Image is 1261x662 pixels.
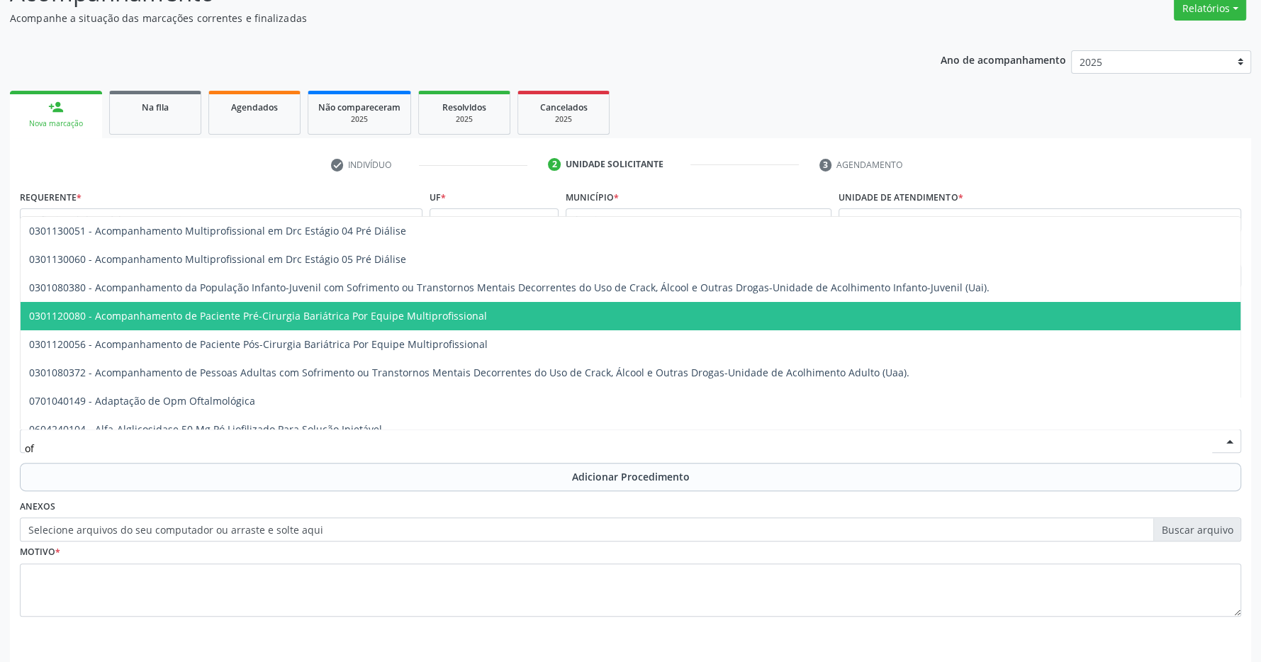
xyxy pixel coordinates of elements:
span: 0301130051 - Acompanhamento Multiprofissional em Drc Estágio 04 Pré Diálise [29,224,406,237]
span: Não compareceram [318,101,400,113]
div: 2025 [528,114,599,125]
input: Buscar por procedimento [25,434,1212,462]
label: Anexos [20,496,55,518]
div: 2025 [429,114,500,125]
span: 0301120056 - Acompanhamento de Paciente Pós-Cirurgia Bariátrica Por Equipe Multiprofissional [29,337,488,351]
span: 0301080380 - Acompanhamento da População Infanto-Juvenil com Sofrimento ou Transtornos Mentais De... [29,281,990,294]
p: Ano de acompanhamento [941,50,1066,68]
span: Resolvidos [442,101,486,113]
label: Município [566,186,619,208]
p: Acompanhe a situação das marcações correntes e finalizadas [10,11,879,26]
span: Unidade de atendimento [844,213,963,228]
span: Adicionar Procedimento [572,469,690,484]
div: 2 [548,158,561,171]
span: 0701040149 - Adaptação de Opm Oftalmológica [29,394,255,408]
label: Unidade de atendimento [839,186,963,208]
div: 2025 [318,114,400,125]
label: Motivo [20,542,60,563]
button: Adicionar Procedimento [20,463,1241,491]
span: Profissional de Saúde [25,213,393,228]
div: Unidade solicitante [566,158,663,171]
span: Na fila [142,101,169,113]
span: AL [435,213,530,228]
div: Nova marcação [20,118,92,129]
label: Requerente [20,186,82,208]
span: 0301120080 - Acompanhamento de Paciente Pré-Cirurgia Bariátrica Por Equipe Multiprofissional [29,309,487,322]
span: Cancelados [540,101,588,113]
div: person_add [48,99,64,115]
label: UF [430,186,446,208]
span: Agendados [231,101,278,113]
span: 0604240104 - Alfa-Alglicosidase 50 Mg Pó Liofilizado Para Solução Injetável [29,422,382,436]
span: Flexeiras [571,213,802,228]
span: 0301080372 - Acompanhamento de Pessoas Adultas com Sofrimento ou Transtornos Mentais Decorrentes ... [29,366,909,379]
span: 0301130060 - Acompanhamento Multiprofissional em Drc Estágio 05 Pré Diálise [29,252,406,266]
